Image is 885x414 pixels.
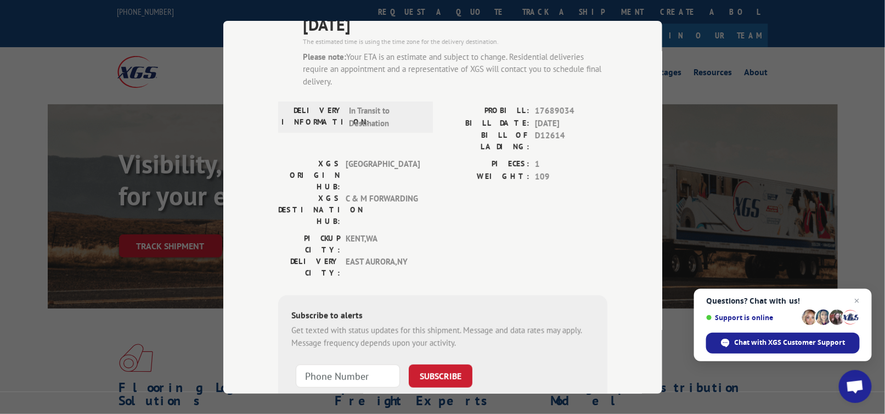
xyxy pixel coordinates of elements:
[443,130,529,153] label: BILL OF LADING:
[346,193,420,227] span: C & M FORWARDING
[850,294,864,307] span: Close chat
[535,130,607,153] span: D12614
[443,170,529,183] label: WEIGHT:
[346,158,420,193] span: [GEOGRAPHIC_DATA]
[303,51,346,61] strong: Please note:
[839,370,872,403] div: Open chat
[706,333,860,354] div: Chat with XGS Customer Support
[346,256,420,279] span: EAST AURORA , NY
[278,158,340,193] label: XGS ORIGIN HUB:
[303,12,607,36] span: [DATE]
[443,158,529,171] label: PIECES:
[735,338,845,348] span: Chat with XGS Customer Support
[706,314,798,322] span: Support is online
[278,233,340,256] label: PICKUP CITY:
[535,105,607,118] span: 17689034
[535,158,607,171] span: 1
[443,117,529,130] label: BILL DATE:
[409,365,472,388] button: SUBSCRIBE
[291,309,594,325] div: Subscribe to alerts
[278,256,340,279] label: DELIVERY CITY:
[303,36,607,46] div: The estimated time is using the time zone for the delivery destination.
[291,325,594,349] div: Get texted with status updates for this shipment. Message and data rates may apply. Message frequ...
[346,233,420,256] span: KENT , WA
[443,105,529,118] label: PROBILL:
[281,105,343,130] label: DELIVERY INFORMATION:
[278,193,340,227] label: XGS DESTINATION HUB:
[706,296,860,305] span: Questions? Chat with us!
[296,365,400,388] input: Phone Number
[303,51,607,88] div: Your ETA is an estimate and subject to change. Residential deliveries require an appointment and ...
[535,170,607,183] span: 109
[349,105,423,130] span: In Transit to Destination
[535,117,607,130] span: [DATE]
